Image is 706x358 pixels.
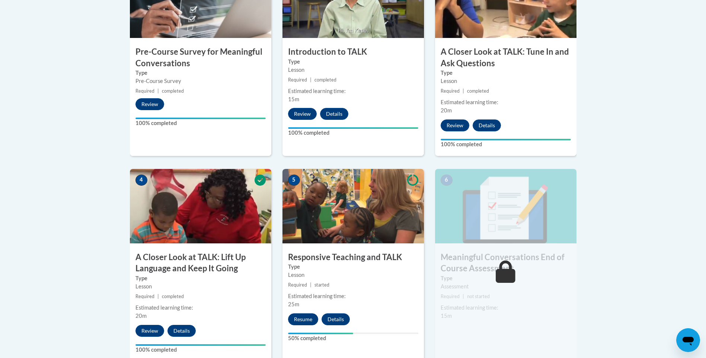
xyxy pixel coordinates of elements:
[322,313,350,325] button: Details
[441,119,469,131] button: Review
[162,294,184,299] span: completed
[288,292,418,300] div: Estimated learning time:
[135,313,147,319] span: 20m
[441,313,452,319] span: 15m
[441,69,571,77] label: Type
[441,304,571,312] div: Estimated learning time:
[167,325,196,337] button: Details
[467,294,490,299] span: not started
[157,88,159,94] span: |
[435,252,576,275] h3: Meaningful Conversations End of Course Assessment
[288,313,318,325] button: Resume
[288,77,307,83] span: Required
[314,282,329,288] span: started
[288,333,353,334] div: Your progress
[441,77,571,85] div: Lesson
[288,96,299,102] span: 15m
[157,294,159,299] span: |
[288,58,418,66] label: Type
[441,175,453,186] span: 6
[135,119,266,127] label: 100% completed
[288,263,418,271] label: Type
[135,69,266,77] label: Type
[441,98,571,106] div: Estimated learning time:
[135,274,266,282] label: Type
[288,334,418,342] label: 50% completed
[288,108,317,120] button: Review
[130,46,271,69] h3: Pre-Course Survey for Meaningful Conversations
[135,77,266,85] div: Pre-Course Survey
[135,118,266,119] div: Your progress
[441,274,571,282] label: Type
[441,282,571,291] div: Assessment
[288,282,307,288] span: Required
[130,252,271,275] h3: A Closer Look at TALK: Lift Up Language and Keep It Going
[435,46,576,69] h3: A Closer Look at TALK: Tune In and Ask Questions
[130,169,271,243] img: Course Image
[135,282,266,291] div: Lesson
[314,77,336,83] span: completed
[310,77,312,83] span: |
[441,140,571,148] label: 100% completed
[288,175,300,186] span: 5
[282,46,424,58] h3: Introduction to TALK
[135,88,154,94] span: Required
[135,175,147,186] span: 4
[135,346,266,354] label: 100% completed
[135,294,154,299] span: Required
[282,252,424,263] h3: Responsive Teaching and TALK
[473,119,501,131] button: Details
[320,108,348,120] button: Details
[288,66,418,74] div: Lesson
[676,328,700,352] iframe: Button to launch messaging window
[135,325,164,337] button: Review
[282,169,424,243] img: Course Image
[135,344,266,346] div: Your progress
[467,88,489,94] span: completed
[441,294,460,299] span: Required
[288,127,418,129] div: Your progress
[463,294,464,299] span: |
[135,98,164,110] button: Review
[288,87,418,95] div: Estimated learning time:
[288,129,418,137] label: 100% completed
[162,88,184,94] span: completed
[288,271,418,279] div: Lesson
[441,107,452,114] span: 20m
[288,301,299,307] span: 25m
[441,139,571,140] div: Your progress
[441,88,460,94] span: Required
[310,282,312,288] span: |
[463,88,464,94] span: |
[135,304,266,312] div: Estimated learning time:
[435,169,576,243] img: Course Image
